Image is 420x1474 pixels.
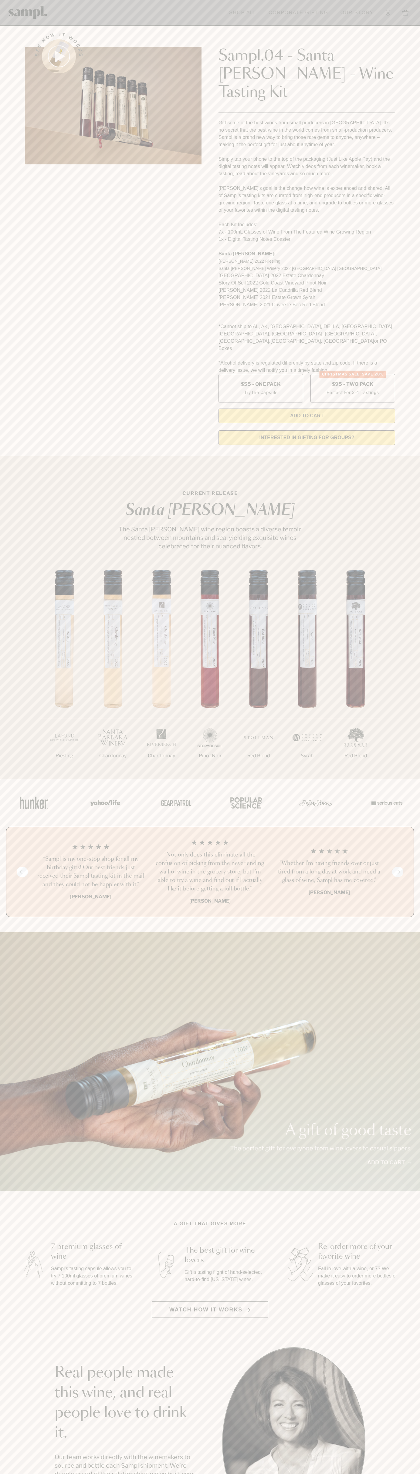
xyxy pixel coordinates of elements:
h2: A gift that gives more [174,1220,246,1227]
h2: Real people made this wine, and real people love to drink it. [55,1363,198,1443]
img: Artboard_4_28b4d326-c26e-48f9-9c80-911f17d6414e_x450.png [227,790,263,816]
li: 3 / 4 [274,839,384,905]
li: 2 / 7 [89,570,137,779]
p: Syrah [283,752,331,759]
span: $55 - One Pack [241,381,281,388]
h1: Sampl.04 - Santa [PERSON_NAME] - Wine Tasting Kit [218,47,395,102]
li: [GEOGRAPHIC_DATA] 2022 Estate Chardonnay [218,272,395,279]
img: Artboard_5_7fdae55a-36fd-43f7-8bfd-f74a06a2878e_x450.png [157,790,193,816]
p: Sampl's tasting capsule allows you to try 7 100ml glasses of premium wines without committing to ... [51,1265,134,1287]
em: Santa [PERSON_NAME] [125,503,295,518]
b: [PERSON_NAME] [309,890,350,895]
p: Chardonnay [89,752,137,759]
p: Pinot Noir [186,752,234,759]
li: 3 / 7 [137,570,186,779]
h3: 7 premium glasses of wine [51,1242,134,1261]
li: 6 / 7 [283,570,331,779]
span: [GEOGRAPHIC_DATA], [GEOGRAPHIC_DATA] [270,338,374,344]
span: Santa [PERSON_NAME] Winery 2022 [GEOGRAPHIC_DATA] [GEOGRAPHIC_DATA] [218,266,381,271]
li: 4 / 7 [186,570,234,779]
h3: Re-order more of your favorite wine [318,1242,401,1261]
li: 1 / 7 [40,570,89,779]
img: Artboard_3_0b291449-6e8c-4d07-b2c2-3f3601a19cd1_x450.png [297,790,334,816]
img: Sampl.04 - Santa Barbara - Wine Tasting Kit [25,47,202,164]
li: 7 / 7 [331,570,380,779]
p: CURRENT RELEASE [113,490,307,497]
p: Red Blend [331,752,380,759]
p: The perfect gift for everyone from wine lovers to casual sippers. [230,1144,412,1153]
img: Artboard_6_04f9a106-072f-468a-bdd7-f11783b05722_x450.png [86,790,123,816]
img: Artboard_1_c8cd28af-0030-4af1-819c-248e302c7f06_x450.png [16,790,52,816]
h3: “Whether I'm having friends over or just tired from a long day at work and need a glass of wine, ... [274,859,384,885]
li: [PERSON_NAME] 2021 Cuvee le Bec Red Blend [218,301,395,308]
b: [PERSON_NAME] [70,894,111,900]
h3: “Sampl is my one-stop shop for all my birthday gifts! Our best friends just received their Sampl ... [36,855,146,889]
button: Previous slide [17,867,28,877]
span: , [269,338,270,344]
p: Red Blend [234,752,283,759]
p: Gift a tasting flight of hand-selected, hard-to-find [US_STATE] wines. [185,1269,267,1283]
div: Christmas SALE! Save 20% [320,371,386,378]
span: [PERSON_NAME] 2022 Riesling [218,259,280,264]
h3: The best gift for wine lovers [185,1246,267,1265]
a: Add to cart [367,1159,412,1167]
li: [PERSON_NAME] 2022 La Cuadrilla Red Blend [218,287,395,294]
p: A gift of good taste [230,1123,412,1138]
small: Try the Capsule [244,389,278,395]
div: Gift some of the best wines from small producers in [GEOGRAPHIC_DATA]. It’s no secret that the be... [218,119,395,374]
p: Riesling [40,752,89,759]
li: Story Of Soil 2022 Gold Coast Vineyard Pinot Noir [218,279,395,287]
h3: “Not only does this eliminate all the confusion of picking from the never ending wall of wine in ... [155,851,265,893]
b: [PERSON_NAME] [189,898,231,904]
p: Fall in love with a wine, or 7? We make it easy to order more bottles or glasses of your favorites. [318,1265,401,1287]
button: Next slide [392,867,403,877]
img: Artboard_7_5b34974b-f019-449e-91fb-745f8d0877ee_x450.png [368,790,404,816]
button: See how it works [42,39,76,73]
strong: Santa [PERSON_NAME]: [218,251,276,256]
small: Perfect For 2-4 Tastings [327,389,379,395]
li: 1 / 4 [36,839,146,905]
span: $95 - Two Pack [332,381,374,388]
li: 2 / 4 [155,839,265,905]
p: Chardonnay [137,752,186,759]
button: Watch how it works [152,1301,268,1318]
button: Add to Cart [218,409,395,423]
p: The Santa [PERSON_NAME] wine region boasts a diverse terroir, nestled between mountains and sea, ... [113,525,307,550]
li: 5 / 7 [234,570,283,779]
li: [PERSON_NAME] 2021 Estate Grown Syrah [218,294,395,301]
a: interested in gifting for groups? [218,430,395,445]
